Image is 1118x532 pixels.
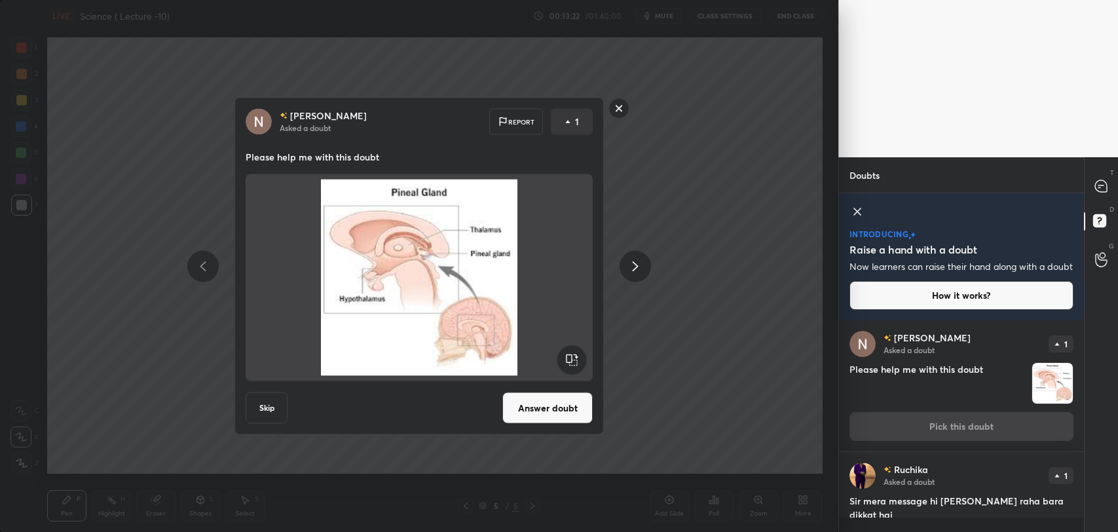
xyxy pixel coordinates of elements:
button: How it works? [849,281,1073,310]
img: 17569827848LG055.JPEG [1032,363,1073,404]
p: Asked a doubt [884,345,935,355]
p: 1 [575,115,579,128]
h4: Please help me with this doubt [849,362,1026,404]
div: grid [839,320,1084,518]
p: [PERSON_NAME] [894,333,971,343]
img: small-star.76a44327.svg [908,236,912,240]
p: Asked a doubt [280,123,331,133]
img: large-star.026637fe.svg [910,232,916,238]
img: no-rating-badge.077c3623.svg [280,112,288,119]
button: Skip [246,392,288,424]
p: introducing [849,230,908,238]
p: T [1110,168,1114,178]
p: Doubts [839,158,890,193]
p: D [1109,204,1114,214]
p: Please help me with this doubt [246,151,593,164]
img: d68b137f1d4e44cb99ff830dbad3421d.jpg [849,463,876,489]
img: 3 [246,109,272,135]
p: 1 [1065,340,1068,348]
img: no-rating-badge.077c3623.svg [884,335,891,342]
button: Answer doubt [502,392,593,424]
img: 17569827848LG055.JPEG [261,180,577,376]
p: Ruchika [894,465,928,475]
p: 1 [1065,472,1068,480]
p: G [1109,241,1114,251]
img: 3 [849,331,876,357]
h5: Raise a hand with a doubt [849,242,977,257]
img: no-rating-badge.077c3623.svg [884,466,891,474]
div: Report [489,109,543,135]
p: [PERSON_NAME] [290,111,367,121]
p: Now learners can raise their hand along with a doubt [849,260,1073,273]
h4: Sir mera message hi [PERSON_NAME] raha bara dikkat hai [849,494,1073,522]
p: Asked a doubt [884,476,935,487]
